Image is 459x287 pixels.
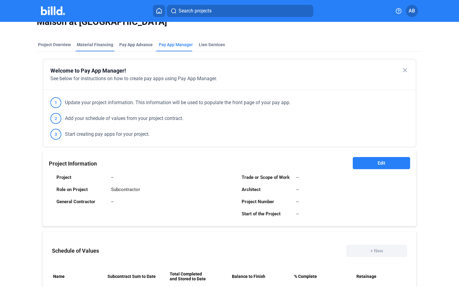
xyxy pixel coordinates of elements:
[409,7,415,15] span: AB
[406,5,418,17] button: AB
[346,245,407,257] button: + New
[50,113,61,124] span: 2
[242,211,290,217] div: Start of the Project
[111,186,140,193] div: Subcontractor
[292,269,354,284] th: % Complete
[229,269,292,284] th: Balance to Finish
[354,269,416,284] th: Retainage
[50,129,61,140] span: 3
[43,269,105,284] th: Name
[167,5,313,17] button: Search projects
[50,97,61,108] span: 1
[52,248,99,254] div: Schedule of Values
[56,199,105,205] div: General Contractor
[378,160,385,166] span: Edit
[41,6,65,15] img: Billd Company Logo
[296,199,299,205] div: --
[242,199,290,205] div: Project Number
[178,7,212,15] span: Search projects
[37,16,422,28] span: Maison at [GEOGRAPHIC_DATA]
[56,186,105,193] div: Role on Project
[111,174,114,180] div: --
[49,160,97,167] span: Project Information
[50,97,291,108] div: Update your project information. This information will be used to populate the front page of your...
[119,42,153,48] div: Pay App Advance
[242,174,290,180] div: Trade or Scope of Work
[159,42,193,48] span: Pay App Manager
[38,42,71,48] div: Project Overview
[242,186,290,193] div: Architect
[50,67,409,75] div: Welcome to Pay App Manager!
[105,269,167,284] th: Subcontract Sum to Date
[56,174,105,180] div: Project
[296,174,299,180] div: --
[50,75,409,82] div: See below for instructions on how to create pay apps using Pay App Manager.
[50,129,150,140] div: Start creating pay apps for your project.
[401,67,409,74] mat-icon: close
[296,211,299,217] div: --
[199,42,225,48] div: Lien Services
[353,157,410,169] button: Edit
[77,42,113,48] div: Material Financing
[50,113,183,124] div: Add your schedule of values from your project contract.
[111,199,114,205] div: --
[167,269,229,284] th: Total Completed and Stored to Date
[296,186,299,193] div: --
